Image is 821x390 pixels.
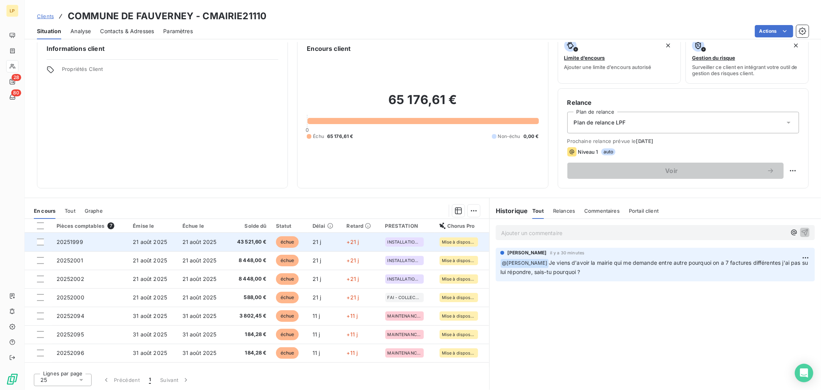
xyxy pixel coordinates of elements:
span: 20252000 [57,294,84,301]
span: 21 j [313,239,321,245]
span: INSTALLATION - CASH COLLECTIVITE [388,240,421,244]
span: Propriétés Client [62,66,278,77]
span: 43 521,60 € [232,238,267,246]
span: échue [276,236,299,248]
span: 1 [149,376,151,384]
span: 20252001 [57,257,83,264]
span: Analyse [70,27,91,35]
span: Clients [37,13,54,19]
h2: 65 176,61 € [307,92,538,115]
span: +21 j [346,239,359,245]
span: Non-échu [498,133,520,140]
span: Paramètres [163,27,193,35]
div: Statut [276,223,303,229]
span: 21 j [313,276,321,282]
h6: Relance [567,98,799,107]
span: 31 août 2025 [182,313,217,319]
span: il y a 30 minutes [550,250,585,255]
span: 31 août 2025 [182,350,217,356]
span: Je viens d'avoir la mairie qui me demande entre autre pourquoi on a 7 factures différentes j'ai p... [500,259,810,275]
div: Échue le [182,223,222,229]
span: 11 j [313,313,320,319]
span: 80 [11,89,21,96]
span: échue [276,347,299,359]
span: 11 j [313,331,320,338]
span: 31 août 2025 [133,350,167,356]
span: INSTALLATION - CASH COLLECTIVITE [388,277,421,281]
span: Ajouter une limite d’encours autorisé [564,64,652,70]
h3: COMMUNE DE FAUVERNEY - CMAIRIE21110 [68,9,266,23]
button: Limite d’encoursAjouter une limite d’encours autorisé [558,34,681,84]
span: Mise à disposition du destinataire [442,314,476,318]
span: 21 août 2025 [133,257,167,264]
span: 21 août 2025 [182,276,217,282]
span: 20251999 [57,239,83,245]
span: INSTALLATION - CASH COLLECTIVITE [388,258,421,263]
span: Voir [577,168,767,174]
span: Prochaine relance prévue le [567,138,799,144]
span: échue [276,329,299,340]
span: 0 [306,127,309,133]
div: Retard [346,223,376,229]
span: En cours [34,208,55,214]
button: Précédent [98,372,144,388]
span: Mise à disposition du destinataire [442,277,476,281]
span: 21 août 2025 [182,239,217,245]
span: 20252095 [57,331,84,338]
span: 3 802,45 € [232,312,267,320]
span: 21 août 2025 [133,294,167,301]
span: Mise à disposition du destinataire [442,332,476,337]
span: Mise à disposition du destinataire [442,258,476,263]
button: 1 [144,372,156,388]
span: Plan de relance LPF [574,119,626,126]
span: Mise à disposition du destinataire [442,240,476,244]
span: [DATE] [636,138,654,144]
span: 28 [12,74,21,81]
img: Logo LeanPay [6,373,18,385]
span: auto [601,148,616,155]
span: échue [276,273,299,285]
a: Clients [37,12,54,20]
button: Voir [567,163,784,179]
span: +21 j [346,257,359,264]
span: MAINTENANCE ANNUELLE - COLLECTIVITE [388,332,421,337]
span: FAI - COLLECTIVITE [388,295,421,300]
span: 11 j [313,350,320,356]
span: 31 août 2025 [182,331,217,338]
span: 21 août 2025 [182,294,217,301]
span: 184,28 € [232,349,267,357]
span: Échu [313,133,324,140]
span: 588,00 € [232,294,267,301]
span: Tout [65,208,75,214]
span: Graphe [85,208,103,214]
span: 20252002 [57,276,84,282]
button: Actions [755,25,793,37]
span: Gestion du risque [692,55,735,61]
span: +11 j [346,350,358,356]
h6: Informations client [47,44,278,53]
span: 8 448,00 € [232,257,267,264]
span: Mise à disposition du destinataire [442,351,476,355]
div: LP [6,5,18,17]
span: Tout [532,208,544,214]
span: 21 j [313,294,321,301]
span: 7 [107,222,114,229]
div: Délai [313,223,338,229]
span: Commentaires [584,208,620,214]
span: @ [PERSON_NAME] [501,259,548,268]
button: Gestion du risqueSurveiller ce client en intégrant votre outil de gestion des risques client. [686,34,809,84]
div: PRESTATION [385,223,430,229]
div: Solde dû [232,223,267,229]
div: Open Intercom Messenger [795,364,813,382]
span: Situation [37,27,61,35]
span: Portail client [629,208,659,214]
span: +11 j [346,313,358,319]
span: Contacts & Adresses [100,27,154,35]
span: [PERSON_NAME] [507,249,547,256]
span: 21 août 2025 [133,276,167,282]
span: échue [276,255,299,266]
span: 20252096 [57,350,84,356]
span: +21 j [346,294,359,301]
span: 65 176,61 € [327,133,353,140]
span: +11 j [346,331,358,338]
